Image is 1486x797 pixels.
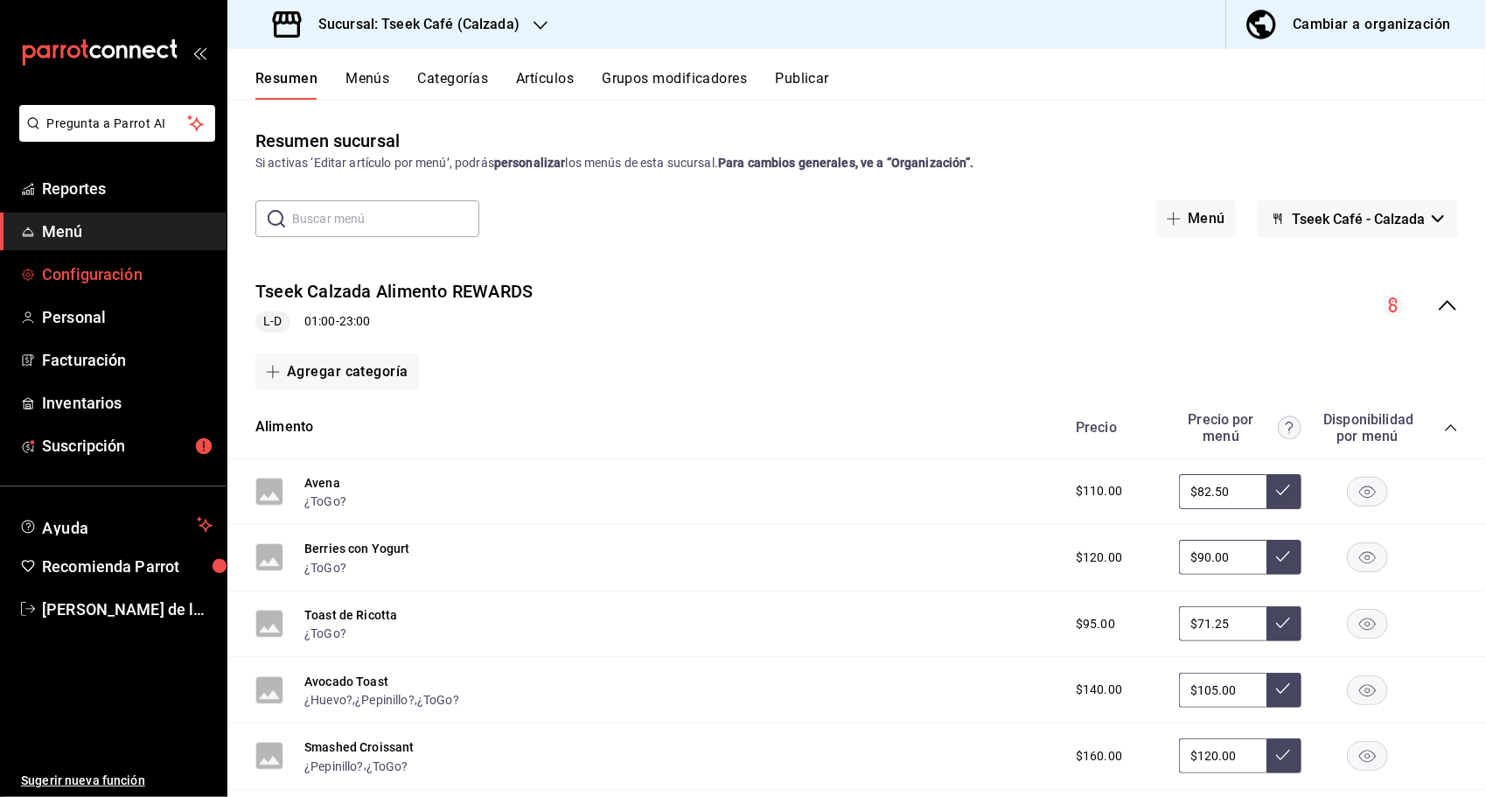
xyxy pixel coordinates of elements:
button: Publicar [775,70,829,100]
button: Categorías [418,70,489,100]
span: Reportes [42,177,213,200]
div: Si activas ‘Editar artículo por menú’, podrás los menús de esta sucursal. [255,154,1458,172]
span: Configuración [42,262,213,286]
button: Agregar categoría [255,353,419,390]
div: , [304,756,415,774]
span: $95.00 [1076,615,1115,633]
span: $110.00 [1076,482,1122,500]
button: Artículos [516,70,574,100]
span: Tseek Café - Calzada [1292,211,1425,227]
button: Grupos modificadores [602,70,747,100]
button: ¿Huevo? [304,691,352,709]
button: Avocado Toast [304,673,388,690]
button: Berries con Yogurt [304,540,410,557]
input: Sin ajuste [1179,474,1266,509]
button: ¿ToGo? [304,559,346,577]
button: ¿ToGo? [304,493,346,510]
div: collapse-menu-row [227,265,1486,346]
div: Precio por menú [1179,411,1301,444]
button: Tseek Café - Calzada [1257,200,1458,237]
input: Sin ajuste [1179,738,1266,773]
div: , , [304,690,459,709]
button: ¿Pepinillo? [355,691,415,709]
span: L-D [256,312,289,331]
button: Toast de Ricotta [304,606,397,624]
button: ¿ToGo? [304,625,346,642]
div: 01:00 - 23:00 [255,311,533,332]
button: Menú [1156,200,1236,237]
div: Cambiar a organización [1293,12,1451,37]
span: [PERSON_NAME] de la [PERSON_NAME] [42,598,213,621]
span: Menú [42,220,213,243]
button: collapse-category-row [1444,421,1458,435]
span: Ayuda [42,514,190,535]
button: Smashed Croissant [304,738,415,756]
strong: personalizar [494,156,566,170]
button: ¿Pepinillo? [304,758,364,775]
button: Pregunta a Parrot AI [19,105,215,142]
span: Pregunta a Parrot AI [47,115,188,133]
span: Inventarios [42,391,213,415]
button: open_drawer_menu [192,45,206,59]
input: Buscar menú [292,201,479,236]
button: ¿ToGo? [417,691,459,709]
span: Recomienda Parrot [42,555,213,578]
input: Sin ajuste [1179,606,1266,641]
div: Disponibilidad por menú [1323,411,1411,444]
div: Resumen sucursal [255,128,400,154]
button: Alimento [255,417,313,437]
h3: Sucursal: Tseek Café (Calzada) [304,14,520,35]
strong: Para cambios generales, ve a “Organización”. [718,156,974,170]
button: Avena [304,474,340,492]
span: Sugerir nueva función [21,772,213,790]
div: Precio [1058,419,1170,436]
a: Pregunta a Parrot AI [12,127,215,145]
div: navigation tabs [255,70,1486,100]
input: Sin ajuste [1179,673,1266,708]
button: Menús [345,70,389,100]
button: Resumen [255,70,317,100]
span: $140.00 [1076,681,1122,699]
span: Suscripción [42,434,213,458]
span: $120.00 [1076,549,1122,567]
button: Tseek Calzada Alimento REWARDS [255,279,533,304]
button: ¿ToGo? [366,758,408,775]
input: Sin ajuste [1179,540,1266,575]
span: Facturación [42,348,213,372]
span: Personal [42,305,213,329]
span: $160.00 [1076,747,1122,766]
